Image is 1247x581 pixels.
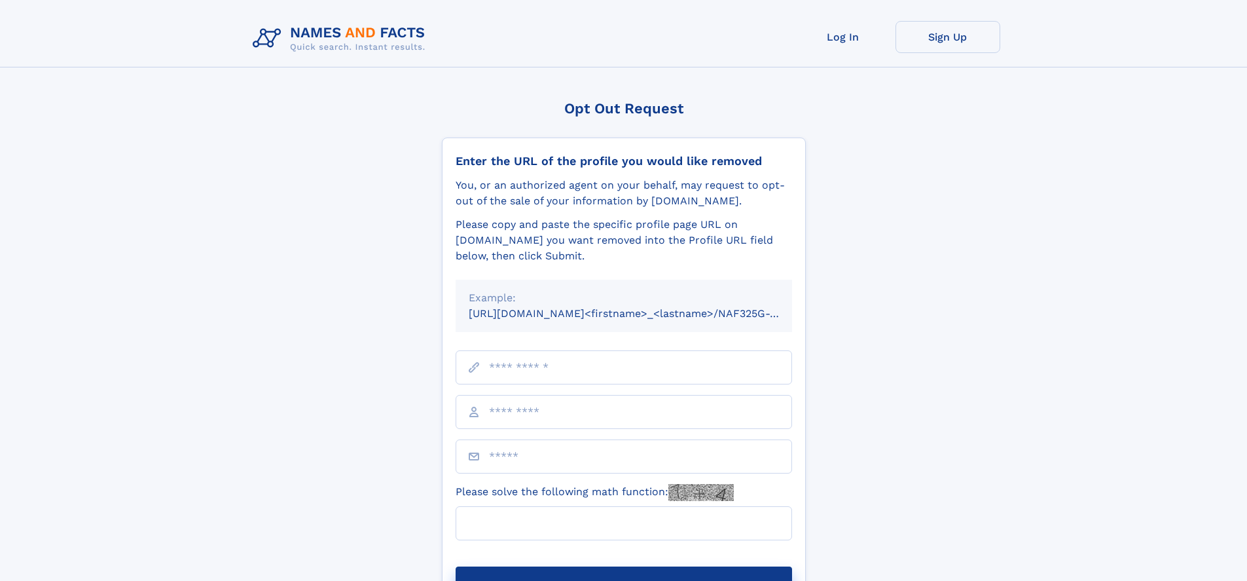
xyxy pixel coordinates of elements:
[456,217,792,264] div: Please copy and paste the specific profile page URL on [DOMAIN_NAME] you want removed into the Pr...
[469,307,817,320] small: [URL][DOMAIN_NAME]<firstname>_<lastname>/NAF325G-xxxxxxxx
[442,100,806,117] div: Opt Out Request
[469,290,779,306] div: Example:
[895,21,1000,53] a: Sign Up
[456,484,734,501] label: Please solve the following math function:
[456,154,792,168] div: Enter the URL of the profile you would like removed
[247,21,436,56] img: Logo Names and Facts
[456,178,792,209] div: You, or an authorized agent on your behalf, may request to opt-out of the sale of your informatio...
[791,21,895,53] a: Log In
